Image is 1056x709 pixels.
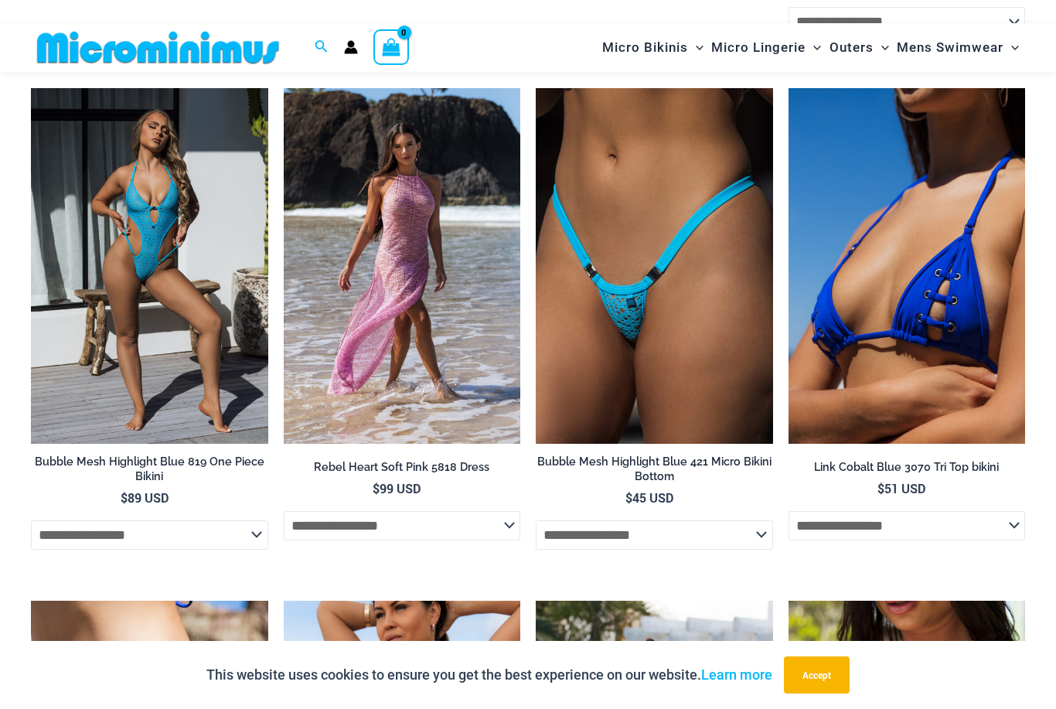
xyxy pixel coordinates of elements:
[1003,28,1019,67] span: Menu Toggle
[206,663,772,687] p: This website uses cookies to ensure you get the best experience on our website.
[826,28,893,67] a: OutersMenu ToggleMenu Toggle
[284,460,521,480] a: Rebel Heart Soft Pink 5818 Dress
[536,455,773,483] h2: Bubble Mesh Highlight Blue 421 Micro Bikini Bottom
[31,455,268,483] h2: Bubble Mesh Highlight Blue 819 One Piece Bikini
[315,38,329,57] a: Search icon link
[284,460,521,475] h2: Rebel Heart Soft Pink 5818 Dress
[602,28,688,67] span: Micro Bikinis
[897,28,1003,67] span: Mens Swimwear
[536,88,773,444] a: Bubble Mesh Highlight Blue 421 Micro 01Bubble Mesh Highlight Blue 421 Micro 02Bubble Mesh Highlig...
[344,40,358,54] a: Account icon link
[893,28,1023,67] a: Mens SwimwearMenu ToggleMenu Toggle
[707,28,825,67] a: Micro LingerieMenu ToggleMenu Toggle
[789,88,1026,444] img: Link Cobalt Blue 3070 Top 01
[784,656,850,694] button: Accept
[877,480,925,496] bdi: 51 USD
[688,28,703,67] span: Menu Toggle
[711,28,806,67] span: Micro Lingerie
[806,28,821,67] span: Menu Toggle
[789,460,1026,480] a: Link Cobalt Blue 3070 Tri Top bikini
[536,88,773,444] img: Bubble Mesh Highlight Blue 421 Micro 01
[596,26,1025,70] nav: Site Navigation
[121,489,169,506] bdi: 89 USD
[877,480,884,496] span: $
[536,455,773,489] a: Bubble Mesh Highlight Blue 421 Micro Bikini Bottom
[373,480,380,496] span: $
[789,460,1026,475] h2: Link Cobalt Blue 3070 Tri Top bikini
[284,88,521,444] a: Rebel Heart Soft Pink 5818 Dress 01Rebel Heart Soft Pink 5818 Dress 04Rebel Heart Soft Pink 5818 ...
[701,666,772,683] a: Learn more
[625,489,632,506] span: $
[598,28,707,67] a: Micro BikinisMenu ToggleMenu Toggle
[373,480,421,496] bdi: 99 USD
[31,88,268,444] img: Bubble Mesh Highlight Blue 819 One Piece 01
[31,455,268,489] a: Bubble Mesh Highlight Blue 819 One Piece Bikini
[829,28,874,67] span: Outers
[373,29,409,65] a: View Shopping Cart, empty
[625,489,673,506] bdi: 45 USD
[31,88,268,444] a: Bubble Mesh Highlight Blue 819 One Piece 01Bubble Mesh Highlight Blue 819 One Piece 03Bubble Mesh...
[789,88,1026,444] a: Link Cobalt Blue 3070 Top 01Link Cobalt Blue 3070 Top 4955 Bottom 03Link Cobalt Blue 3070 Top 495...
[284,88,521,444] img: Rebel Heart Soft Pink 5818 Dress 01
[121,489,128,506] span: $
[874,28,889,67] span: Menu Toggle
[31,30,285,65] img: MM SHOP LOGO FLAT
